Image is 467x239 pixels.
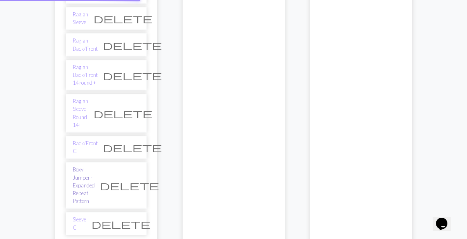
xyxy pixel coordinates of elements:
[73,37,98,52] a: Raglan Back/Front
[92,218,150,230] span: delete
[73,140,98,155] a: Back/Front C
[103,70,162,81] span: delete
[73,216,86,231] a: Sleeve C
[94,13,152,24] span: delete
[73,97,88,129] a: Raglan Sleeve Round 14+
[73,11,88,26] a: Raglan Sleeve
[103,39,162,51] span: delete
[73,63,98,87] a: Raglan Back/Front 14 round +
[95,178,164,193] button: Delete chart
[103,142,162,153] span: delete
[100,180,159,191] span: delete
[73,166,95,205] a: Boxy Jumper - Expanded Repeat Pattern
[98,37,167,53] button: Delete chart
[88,11,158,26] button: Delete chart
[94,108,152,119] span: delete
[88,106,158,121] button: Delete chart
[98,140,167,155] button: Delete chart
[433,206,459,231] iframe: chat widget
[98,68,167,83] button: Delete chart
[86,216,156,232] button: Delete chart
